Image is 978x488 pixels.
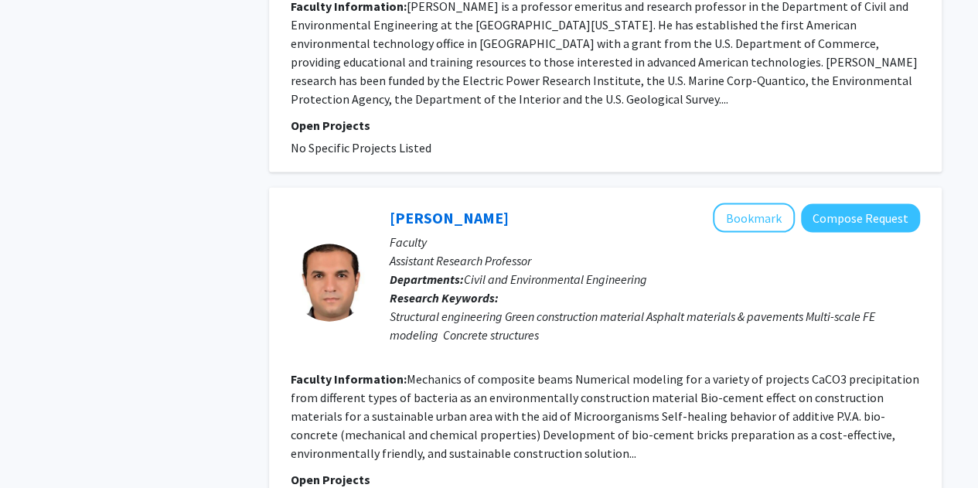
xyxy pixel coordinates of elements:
p: Assistant Research Professor [390,251,920,270]
fg-read-more: Mechanics of composite beams Numerical modeling for a variety of projects CaCO3 precipitation fro... [291,371,919,461]
span: Civil and Environmental Engineering [464,271,647,287]
div: Structural engineering Green construction material Asphalt materials & pavements Multi-scale FE m... [390,307,920,344]
b: Departments: [390,271,464,287]
a: [PERSON_NAME] [390,208,509,227]
p: Open Projects [291,116,920,135]
p: Faculty [390,233,920,251]
span: No Specific Projects Listed [291,140,431,155]
b: Research Keywords: [390,290,499,305]
button: Add Ahmed Mohamed to Bookmarks [713,203,795,233]
iframe: Chat [12,418,66,476]
b: Faculty Information: [291,371,407,387]
button: Compose Request to Ahmed Mohamed [801,204,920,233]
